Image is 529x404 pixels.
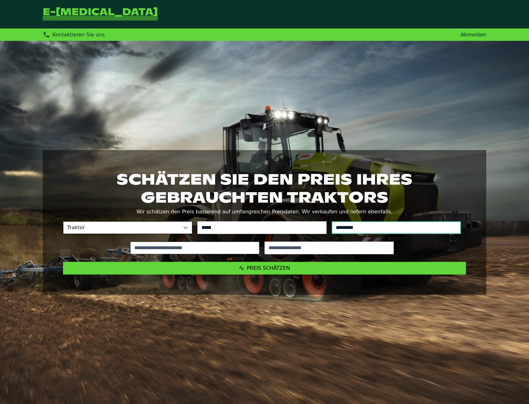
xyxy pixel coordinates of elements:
[63,170,466,206] h1: Schätzen Sie den Preis Ihres gebrauchten Traktors
[247,265,290,271] span: Preis schätzen
[43,8,158,21] a: Zurück zur Startseite
[461,32,486,38] a: Abmelden
[63,262,466,275] button: Preis schätzen
[63,222,179,234] span: Traktor
[43,31,105,38] div: Kontaktieren Sie uns
[63,207,466,216] p: Wir schätzen den Preis basierend auf umfangreichen Preisdaten. Wir verkaufen und liefern ebenfalls.
[53,32,105,38] span: Kontaktieren Sie uns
